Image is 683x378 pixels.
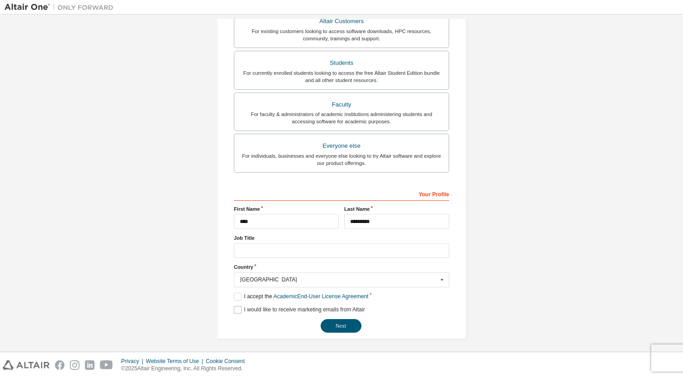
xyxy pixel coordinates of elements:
[344,205,449,213] label: Last Name
[240,277,438,282] div: [GEOGRAPHIC_DATA]
[234,263,449,271] label: Country
[240,69,443,84] div: For currently enrolled students looking to access the free Altair Student Edition bundle and all ...
[234,234,449,242] label: Job Title
[206,358,250,365] div: Cookie Consent
[273,293,368,300] a: Academic End-User License Agreement
[240,98,443,111] div: Faculty
[70,360,79,370] img: instagram.svg
[121,358,146,365] div: Privacy
[240,57,443,69] div: Students
[234,205,339,213] label: First Name
[321,319,361,333] button: Next
[85,360,94,370] img: linkedin.svg
[121,365,250,373] p: © 2025 Altair Engineering, Inc. All Rights Reserved.
[234,293,368,300] label: I accept the
[5,3,118,12] img: Altair One
[234,306,365,314] label: I would like to receive marketing emails from Altair
[3,360,49,370] img: altair_logo.svg
[146,358,206,365] div: Website Terms of Use
[240,111,443,125] div: For faculty & administrators of academic institutions administering students and accessing softwa...
[55,360,64,370] img: facebook.svg
[234,186,449,201] div: Your Profile
[100,360,113,370] img: youtube.svg
[240,15,443,28] div: Altair Customers
[240,140,443,152] div: Everyone else
[240,28,443,42] div: For existing customers looking to access software downloads, HPC resources, community, trainings ...
[240,152,443,167] div: For individuals, businesses and everyone else looking to try Altair software and explore our prod...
